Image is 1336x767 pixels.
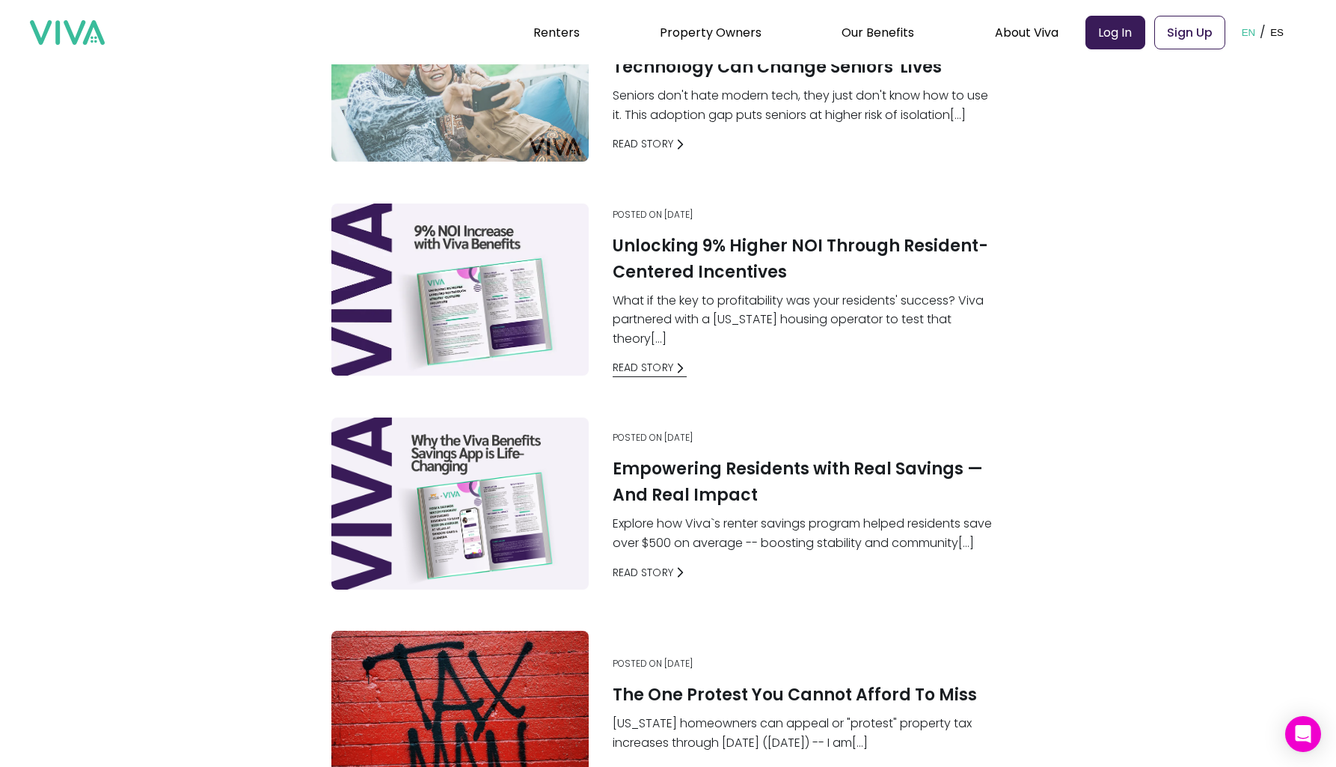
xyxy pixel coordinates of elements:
img: arrow [673,566,687,579]
a: Property Owners [660,24,762,41]
img: arrow [673,361,687,375]
a: The One Protest You Cannot Afford To Miss [613,679,977,714]
a: Read Story [613,136,687,152]
p: Explore how Viva`s renter savings program helped residents save over $500 on average -- boosting ... [613,514,999,552]
p: Posted on [DATE] [613,209,693,221]
p: [US_STATE] homeowners can appeal or "protest" property tax increases through [DATE] ([DATE]) -- I... [613,714,999,752]
div: About Viva [995,13,1058,51]
a: Sign Up [1154,16,1225,49]
a: Log In [1085,16,1145,49]
div: Our Benefits [842,13,914,51]
img: viva [30,20,105,46]
p: Seniors don't hate modern tech, they just don't know how to use it. This adoption gap puts senior... [613,86,999,124]
a: Read Story [613,360,687,376]
img: Unlocking 9% Higher NOI Through Resident-Centered Incentives [331,204,589,375]
p: Posted on [DATE] [613,432,693,444]
a: Empowering Residents with Real Savings — And Real Impact [613,453,999,514]
h1: Empowering Residents with Real Savings — And Real Impact [613,456,999,508]
h1: The One Protest You Cannot Afford To Miss [613,682,977,708]
img: arrow [673,138,687,151]
h1: Unlocking 9% Higher NOI Through Resident-Centered Incentives [613,233,999,285]
a: Read Story [613,565,687,581]
a: Renters [533,24,580,41]
div: Open Intercom Messenger [1285,716,1321,752]
button: ES [1266,9,1288,55]
img: Empowering Residents with Real Savings — And Real Impact [331,418,589,589]
p: What if the key to profitability was your residents' success? Viva partnered with a [US_STATE] ho... [613,291,999,349]
p: Posted on [DATE] [613,658,693,670]
a: Unlocking 9% Higher NOI Through Resident-Centered Incentives [613,230,999,291]
p: / [1260,21,1266,43]
button: EN [1237,9,1260,55]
